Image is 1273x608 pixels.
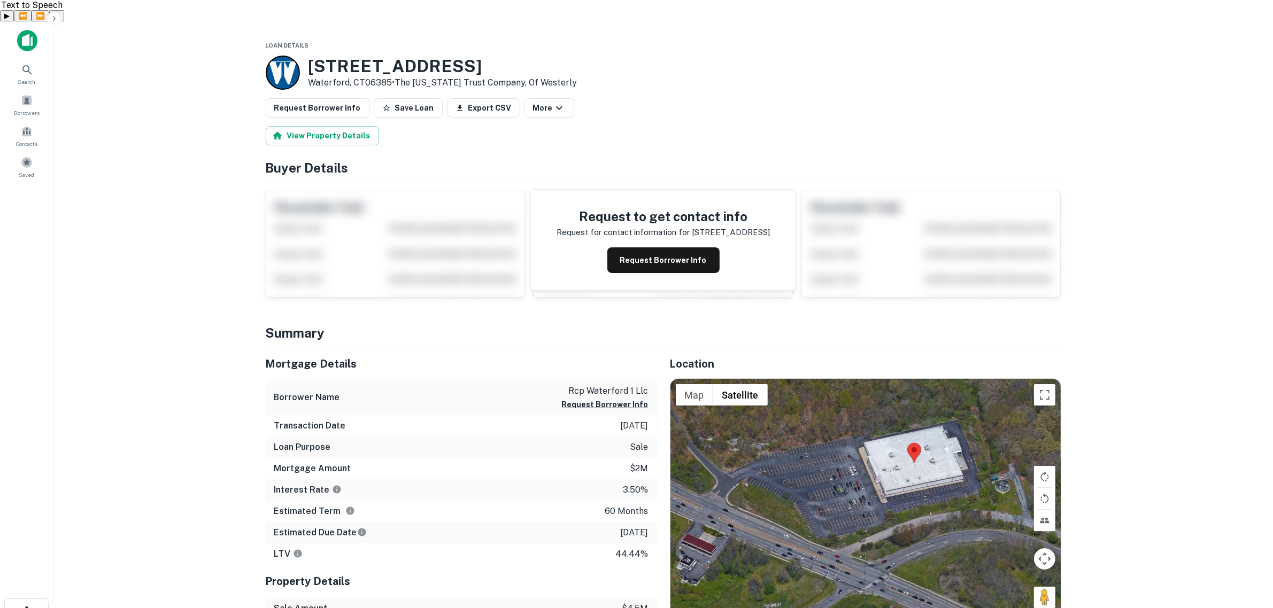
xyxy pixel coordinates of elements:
[713,384,768,406] button: Show satellite imagery
[3,90,50,119] a: Borrowers
[1034,510,1055,531] button: Tilt map
[266,323,1061,342] h4: Summary
[3,152,50,181] a: Saved
[14,10,32,21] button: Previous
[266,158,1061,177] h4: Buyer Details
[616,548,649,560] p: 44.44%
[14,108,40,117] span: Borrowers
[18,77,36,86] span: Search
[524,98,574,118] button: More
[3,59,50,88] a: Search
[274,441,331,454] h6: Loan Purpose
[345,506,355,516] svg: Term is based on a standard schedule for this type of loan.
[274,484,342,496] h6: Interest Rate
[32,10,49,21] button: Forward
[308,76,577,89] p: Waterford, CT06385 •
[1034,384,1055,406] button: Toggle fullscreen view
[562,385,649,397] p: rcp waterford 1 llc
[557,226,690,239] p: Request for contact information for
[1034,587,1055,608] button: Drag Pegman onto the map to open Street View
[332,485,342,494] svg: The interest rates displayed on the website are for informational purposes only and may be report...
[293,549,303,558] svg: LTVs displayed on the website are for informational purposes only and may be reported incorrectly...
[557,207,770,226] h4: Request to get contact info
[374,98,443,118] button: Save Loan
[630,441,649,454] p: sale
[19,170,35,179] span: Saved
[266,573,657,589] h5: Property Details
[266,356,657,372] h5: Mortgage Details
[357,527,367,537] svg: Estimate is based on a standard schedule for this type of loan.
[274,462,351,475] h6: Mortgage Amount
[1034,488,1055,509] button: Rotate map counterclockwise
[16,139,37,148] span: Contacts
[274,548,303,560] h6: LTV
[1034,548,1055,570] button: Map camera controls
[447,98,520,118] button: Export CSV
[692,226,770,239] p: [STREET_ADDRESS]
[623,484,649,496] p: 3.50%
[1220,523,1273,574] iframe: Chat Widget
[395,77,577,88] a: The [US_STATE] Trust Company, Of Westerly
[3,121,50,150] a: Contacts
[562,398,649,411] button: Request Borrower Info
[49,10,64,21] button: Settings
[266,42,309,49] span: Loan Details
[17,30,37,51] img: capitalize-icon.png
[308,56,577,76] h3: [STREET_ADDRESS]
[1034,466,1055,487] button: Rotate map clockwise
[274,391,340,404] h6: Borrower Name
[266,126,379,145] button: View Property Details
[670,356,1061,372] h5: Location
[621,526,649,539] p: [DATE]
[266,98,369,118] button: Request Borrower Info
[630,462,649,475] p: $2m
[274,419,346,432] h6: Transaction Date
[621,419,649,432] p: [DATE]
[274,505,355,518] h6: Estimated Term
[607,247,720,273] button: Request Borrower Info
[676,384,713,406] button: Show street map
[274,526,367,539] h6: Estimated Due Date
[605,505,649,518] p: 60 months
